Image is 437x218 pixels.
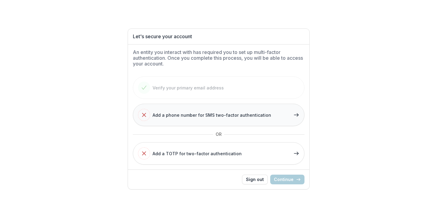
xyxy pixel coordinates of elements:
[270,175,304,184] button: Continue
[133,49,304,67] h2: An entity you interact with has required you to set up multi-factor authentication. Once you comp...
[213,129,224,139] span: OR
[133,104,304,126] button: Add a phone number for SMS two-factor authentication
[133,34,304,39] h1: Let's secure your account
[242,175,268,184] button: Sign out
[153,150,242,157] span: Add a TOTP for two-factor authentication
[153,112,271,118] span: Add a phone number for SMS two-factor authentication
[153,85,224,91] span: Verify your primary email address
[133,76,304,99] button: Verify your primary email address
[133,142,304,165] button: Add a TOTP for two-factor authentication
